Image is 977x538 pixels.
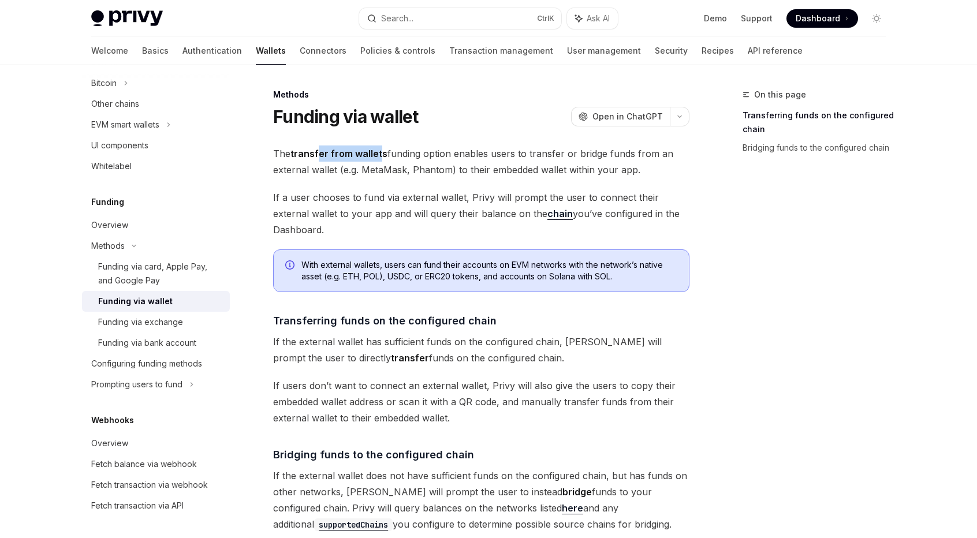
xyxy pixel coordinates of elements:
div: Funding via wallet [98,294,173,308]
div: Fetch transaction via API [91,499,184,513]
a: UI components [82,135,230,156]
span: Ctrl K [537,14,554,23]
div: Whitelabel [91,159,132,173]
a: Fetch transaction via webhook [82,475,230,495]
strong: transfer from wallets [290,148,387,159]
span: Ask AI [587,13,610,24]
span: If the external wallet does not have sufficient funds on the configured chain, but has funds on o... [273,468,689,532]
a: Funding via bank account [82,332,230,353]
div: Funding via exchange [98,315,183,329]
div: Bitcoin [91,76,117,90]
span: With external wallets, users can fund their accounts on EVM networks with the network’s native as... [301,259,677,282]
span: Dashboard [796,13,840,24]
div: Configuring funding methods [91,357,202,371]
div: Fetch balance via webhook [91,457,197,471]
span: If users don’t want to connect an external wallet, Privy will also give the users to copy their e... [273,378,689,426]
a: User management [567,37,641,65]
div: Overview [91,436,128,450]
a: Policies & controls [360,37,435,65]
div: UI components [91,139,148,152]
span: Open in ChatGPT [592,111,663,122]
div: Fetch transaction via webhook [91,478,208,492]
a: here [562,502,583,514]
a: Basics [142,37,169,65]
button: Open in ChatGPT [571,107,670,126]
div: Methods [273,89,689,100]
a: Welcome [91,37,128,65]
a: Fetch balance via webhook [82,454,230,475]
svg: Info [285,260,297,272]
a: Support [741,13,773,24]
strong: bridge [562,486,592,498]
div: Overview [91,218,128,232]
a: chain [547,208,573,220]
a: Fetch transaction via API [82,495,230,516]
span: If a user chooses to fund via external wallet, Privy will prompt the user to connect their extern... [273,189,689,238]
a: Overview [82,215,230,236]
span: Transferring funds on the configured chain [273,313,497,328]
a: Recipes [702,37,734,65]
a: Authentication [182,37,242,65]
a: Funding via wallet [82,291,230,312]
div: Methods [91,239,125,253]
div: EVM smart wallets [91,118,159,132]
a: Overview [82,433,230,454]
div: Other chains [91,97,139,111]
span: If the external wallet has sufficient funds on the configured chain, [PERSON_NAME] will prompt th... [273,334,689,366]
a: API reference [748,37,803,65]
a: Funding via card, Apple Pay, and Google Pay [82,256,230,291]
a: Security [655,37,688,65]
button: Toggle dark mode [867,9,886,28]
a: Whitelabel [82,156,230,177]
a: Demo [704,13,727,24]
div: Prompting users to fund [91,378,182,391]
a: supportedChains [314,518,393,530]
button: Ask AI [567,8,618,29]
h1: Funding via wallet [273,106,419,127]
div: Funding via bank account [98,336,196,350]
span: On this page [754,88,806,102]
a: Funding via exchange [82,312,230,332]
a: Transaction management [449,37,553,65]
button: Search...CtrlK [359,8,561,29]
a: Dashboard [786,9,858,28]
a: Connectors [300,37,346,65]
a: Bridging funds to the configured chain [743,139,895,157]
div: Funding via card, Apple Pay, and Google Pay [98,260,223,287]
a: Transferring funds on the configured chain [743,106,895,139]
a: Configuring funding methods [82,353,230,374]
a: Other chains [82,94,230,114]
div: Search... [381,12,413,25]
h5: Funding [91,195,124,209]
h5: Webhooks [91,413,134,427]
img: light logo [91,10,163,27]
code: supportedChains [314,518,393,531]
strong: transfer [391,352,429,364]
span: Bridging funds to the configured chain [273,447,474,462]
span: The funding option enables users to transfer or bridge funds from an external wallet (e.g. MetaMa... [273,145,689,178]
a: Wallets [256,37,286,65]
